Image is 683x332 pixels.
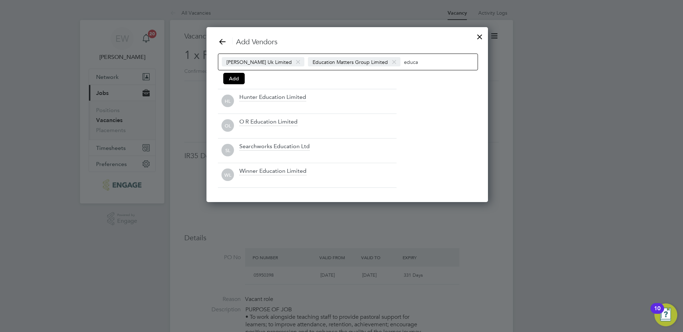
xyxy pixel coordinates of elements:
div: Searchworks Education Ltd [239,143,310,151]
span: OL [221,120,234,132]
div: Winner Education Limited [239,167,306,175]
span: HL [221,95,234,107]
div: O R Education Limited [239,118,298,126]
div: 10 [654,308,660,318]
div: Hunter Education Limited [239,94,306,101]
span: Education Matters Group Limited [308,57,400,66]
span: [PERSON_NAME] Uk Limited [222,57,304,66]
button: Open Resource Center, 10 new notifications [654,303,677,326]
span: WL [221,169,234,181]
input: Search vendors... [404,57,449,66]
button: Add [223,73,245,84]
span: SL [221,144,234,157]
h3: Add Vendors [218,37,477,46]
